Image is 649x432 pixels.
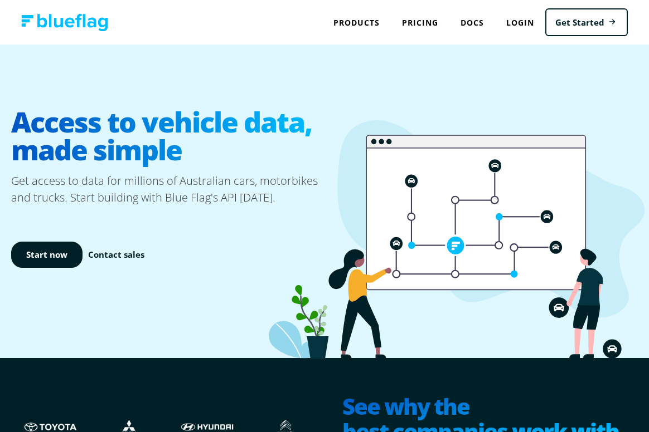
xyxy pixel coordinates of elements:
a: Pricing [391,11,449,34]
p: Get access to data for millions of Australian cars, motorbikes and trucks. Start building with Bl... [11,173,324,206]
img: Blue Flag logo [21,14,108,31]
a: Docs [449,11,495,34]
div: Products [322,11,391,34]
a: Start now [11,242,83,268]
a: Login to Blue Flag application [495,11,545,34]
a: Contact sales [88,248,144,261]
h1: Access to vehicle data, made simple [11,99,324,173]
a: Get Started [545,8,628,37]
